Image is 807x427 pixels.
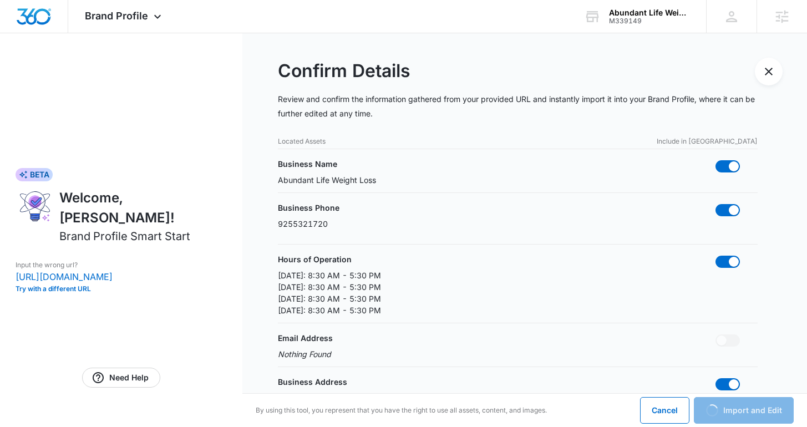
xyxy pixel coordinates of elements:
p: Abundant Life Weight Loss [278,174,376,186]
p: Business Name [278,158,337,170]
p: Business Address [278,376,347,388]
button: Exit Smart Start Wizard [755,58,783,85]
p: Include in [GEOGRAPHIC_DATA] [657,136,758,146]
div: account name [609,8,690,17]
p: [DATE]: 8:30 AM - 5:30 PM [278,293,381,304]
p: [URL][DOMAIN_NAME] [16,270,227,283]
p: Nothing Found [278,348,331,360]
p: [STREET_ADDRESS] [278,392,351,404]
h1: Welcome, [PERSON_NAME]! [59,188,227,228]
button: Cancel [640,397,689,424]
span: Brand Profile [85,10,148,22]
div: BETA [16,168,53,181]
button: Try with a different URL [16,286,227,292]
p: Input the wrong url? [16,260,227,270]
p: Business Phone [278,202,339,213]
div: account id [609,17,690,25]
p: 9255321720 [278,218,328,230]
p: [DATE]: 8:30 AM - 5:30 PM [278,304,381,316]
p: Located Assets [278,136,326,146]
p: Hours of Operation [278,253,352,265]
p: Email Address [278,332,333,344]
p: [DATE]: 8:30 AM - 5:30 PM [278,270,381,281]
h2: Brand Profile Smart Start [59,228,190,245]
p: By using this tool, you represent that you have the right to use all assets, content, and images. [256,405,547,415]
h2: Confirm Details [278,58,758,84]
img: ai-brand-profile [16,188,55,225]
a: Need Help [82,368,160,388]
p: [DATE]: 8:30 AM - 5:30 PM [278,281,381,293]
p: Review and confirm the information gathered from your provided URL and instantly import it into y... [278,92,758,121]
